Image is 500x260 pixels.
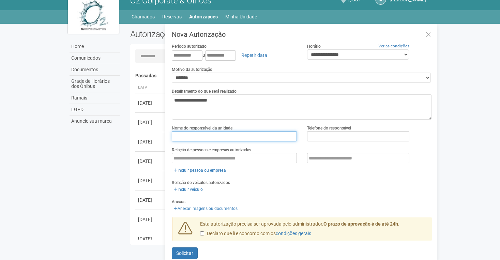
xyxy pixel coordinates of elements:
a: Incluir veículo [172,186,205,193]
a: Ramais [70,92,120,104]
a: Grade de Horários dos Ônibus [70,76,120,92]
a: Ver as condições [378,44,409,48]
div: Esta autorização precisa ser aprovada pelo administrador. [195,221,432,241]
label: Relação de pessoas e empresas autorizadas [172,147,251,153]
a: Reservas [162,12,182,21]
div: a [172,49,297,61]
button: Solicitar [172,247,198,259]
div: [DATE] [138,158,163,165]
h4: Passadas [135,73,427,78]
span: Solicitar [176,250,193,256]
a: LGPD [70,104,120,116]
a: Incluir pessoa ou empresa [172,167,228,174]
h2: Autorizações [130,29,276,39]
label: Relação de veículos autorizados [172,180,230,186]
label: Telefone do responsável [307,125,351,131]
a: condições gerais [276,231,311,236]
div: [DATE] [138,216,163,223]
div: [DATE] [138,100,163,106]
div: [DATE] [138,235,163,242]
label: Detalhamento do que será realizado [172,88,237,94]
a: Repetir data [237,49,272,61]
input: Declaro que li e concordo com oscondições gerais [200,231,204,235]
label: Declaro que li e concordo com os [200,230,311,237]
a: Anexar imagens ou documentos [172,205,240,212]
label: Período autorizado [172,43,207,49]
label: Motivo da autorização [172,66,212,73]
th: Data [135,82,166,93]
a: Anuncie sua marca [70,116,120,127]
div: [DATE] [138,197,163,203]
div: [DATE] [138,138,163,145]
label: Anexos [172,199,185,205]
strong: O prazo de aprovação é de até 24h. [323,221,399,227]
div: [DATE] [138,177,163,184]
a: Home [70,41,120,52]
a: Autorizações [189,12,218,21]
label: Nome do responsável da unidade [172,125,232,131]
a: Minha Unidade [225,12,257,21]
div: [DATE] [138,119,163,126]
a: Comunicados [70,52,120,64]
h3: Nova Autorização [172,31,432,38]
label: Horário [307,43,321,49]
a: Documentos [70,64,120,76]
a: Chamados [132,12,155,21]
